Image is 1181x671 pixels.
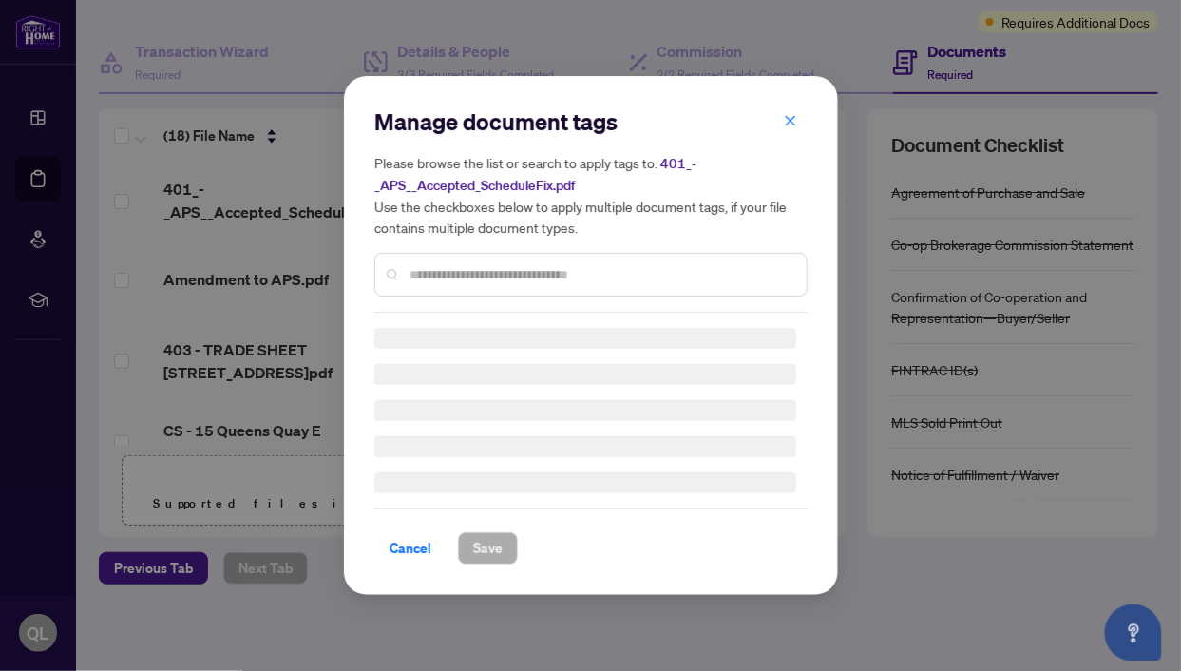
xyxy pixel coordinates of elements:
button: Open asap [1105,604,1162,661]
span: 401_-_APS__Accepted_ScheduleFix.pdf [374,155,696,194]
button: Save [458,532,518,565]
span: close [784,114,797,127]
h2: Manage document tags [374,106,808,137]
h5: Please browse the list or search to apply tags to: Use the checkboxes below to apply multiple doc... [374,152,808,238]
button: Cancel [374,532,447,565]
span: Cancel [390,533,431,564]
